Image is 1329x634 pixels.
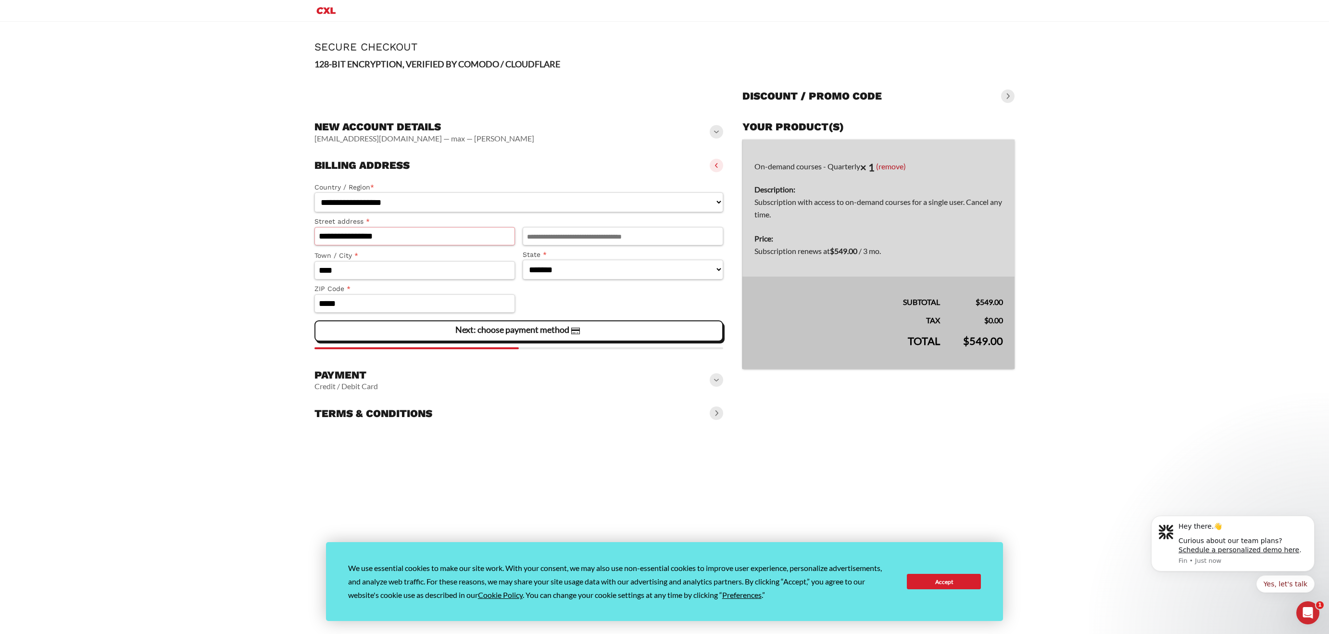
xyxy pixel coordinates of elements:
[314,320,723,342] vaadin-button: Next: choose payment method
[314,59,560,69] strong: 128-BIT ENCRYPTION, VERIFIED BY COMODO / CLOUDFLARE
[314,250,515,261] label: Town / City
[314,283,515,294] label: ZIP Code
[314,159,410,172] h3: Billing address
[1316,601,1324,609] span: 1
[523,249,723,260] label: State
[314,134,534,143] vaadin-horizontal-layout: [EMAIL_ADDRESS][DOMAIN_NAME] — max — [PERSON_NAME]
[742,89,882,103] h3: Discount / promo code
[907,574,981,589] button: Accept
[1137,484,1329,608] iframe: Intercom notifications message
[348,561,891,602] div: We use essential cookies to make our site work. With your consent, we may also use non-essential ...
[314,381,378,391] vaadin-horizontal-layout: Credit / Debit Card
[1296,601,1319,624] iframe: Intercom live chat
[314,41,1015,53] h1: Secure Checkout
[314,120,534,134] h3: New account details
[314,368,378,382] h3: Payment
[478,590,523,599] span: Cookie Policy
[326,542,1003,621] div: Cookie Consent Prompt
[314,182,723,193] label: Country / Region
[722,590,762,599] span: Preferences
[314,407,432,420] h3: Terms & conditions
[314,216,515,227] label: Street address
